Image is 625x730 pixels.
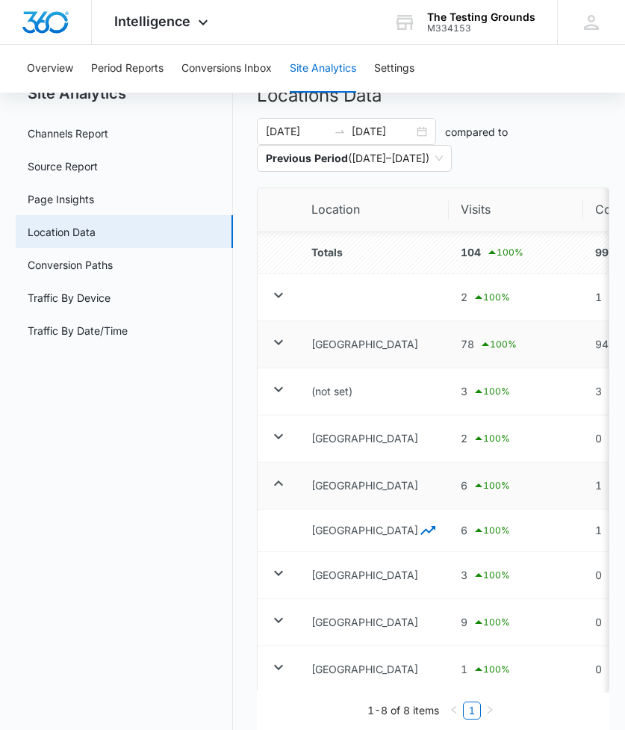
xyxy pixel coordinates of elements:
[299,646,449,693] td: [GEOGRAPHIC_DATA]
[91,45,164,93] button: Period Reports
[481,702,499,720] li: Next Page
[473,613,510,631] div: 100 %
[450,705,458,714] span: left
[16,82,233,105] h2: Site Analytics
[461,335,571,353] div: 78
[334,126,346,137] span: to
[461,566,571,584] div: 3
[311,522,437,539] p: [GEOGRAPHIC_DATA]
[299,188,449,232] th: Location
[299,463,449,510] td: [GEOGRAPHIC_DATA]
[299,321,449,368] td: [GEOGRAPHIC_DATA]
[449,188,583,232] th: Visits
[464,702,480,719] a: 1
[266,152,348,164] p: Previous Period
[181,45,272,93] button: Conversions Inbox
[486,244,523,262] div: 100 %
[299,232,449,274] td: Totals
[473,430,510,448] div: 100 %
[28,323,128,338] a: Traffic By Date/Time
[299,599,449,646] td: [GEOGRAPHIC_DATA]
[461,244,571,262] div: 104
[461,477,571,495] div: 6
[367,702,439,720] li: 1-8 of 8 items
[28,257,113,273] a: Conversion Paths
[473,566,510,584] div: 100 %
[481,702,499,720] button: right
[352,123,414,140] input: End date
[473,522,510,539] div: 100 %
[334,126,346,137] span: swap-right
[473,661,510,678] div: 100 %
[461,200,560,219] span: Visits
[473,477,510,495] div: 100 %
[461,383,571,400] div: 3
[374,45,414,93] button: Settings
[485,705,494,714] span: right
[461,661,571,678] div: 1
[257,82,609,109] h2: Locations Data
[461,430,571,448] div: 2
[461,613,571,631] div: 9
[461,522,571,539] div: 6
[479,335,517,353] div: 100 %
[28,191,94,207] a: Page Insights
[473,383,510,400] div: 100 %
[290,45,356,93] button: Site Analytics
[473,288,510,306] div: 100 %
[463,702,481,720] li: 1
[28,224,96,240] a: Location Data
[28,126,108,141] a: Channels Report
[461,288,571,306] div: 2
[266,123,328,140] input: Start date
[445,702,463,720] button: left
[28,158,98,174] a: Source Report
[114,13,190,29] span: Intelligence
[427,11,535,23] div: account name
[427,23,535,34] div: account id
[299,552,449,599] td: [GEOGRAPHIC_DATA]
[299,415,449,463] td: [GEOGRAPHIC_DATA]
[445,702,463,720] li: Previous Page
[27,45,73,93] button: Overview
[445,124,508,140] p: compared to
[266,146,443,171] span: ( [DATE] – [DATE] )
[299,368,449,415] td: (not set)
[28,290,111,306] a: Traffic By Device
